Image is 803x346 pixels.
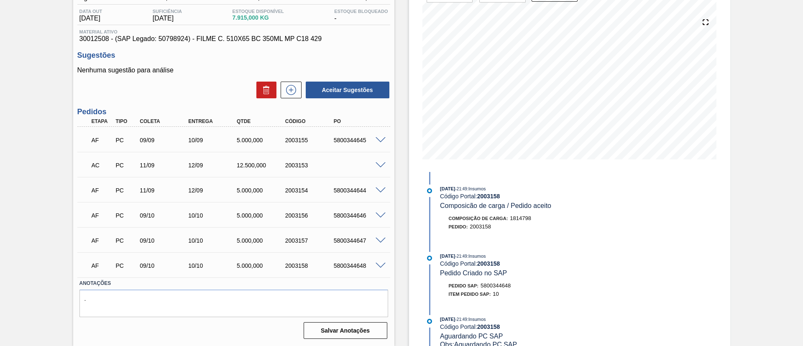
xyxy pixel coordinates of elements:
[440,333,503,340] span: Aguardando PC SAP
[235,212,289,219] div: 5.000,000
[92,162,113,169] p: AC
[153,15,182,22] span: [DATE]
[427,319,432,324] img: atual
[79,277,388,290] label: Anotações
[92,137,113,144] p: AF
[440,317,455,322] span: [DATE]
[186,262,240,269] div: 10/10/2025
[90,131,115,149] div: Aguardando Faturamento
[449,224,468,229] span: Pedido :
[252,82,276,98] div: Excluir Sugestões
[467,317,486,322] span: : Insumos
[455,254,467,259] span: - 21:49
[79,29,388,34] span: Material ativo
[332,212,386,219] div: 5800344646
[283,137,338,144] div: 2003155
[493,291,499,297] span: 10
[235,262,289,269] div: 5.000,000
[332,262,386,269] div: 5800344648
[334,9,388,14] span: Estoque Bloqueado
[440,269,507,277] span: Pedido Criado no SAP
[440,202,551,209] span: Composicão de carga / Pedido aceito
[77,108,390,116] h3: Pedidos
[90,231,115,250] div: Aguardando Faturamento
[449,283,479,288] span: Pedido SAP:
[138,187,192,194] div: 11/09/2025
[90,206,115,225] div: Aguardando Faturamento
[283,262,338,269] div: 2003158
[113,162,138,169] div: Pedido de Compra
[306,82,389,98] button: Aceitar Sugestões
[113,237,138,244] div: Pedido de Compra
[477,323,500,330] strong: 2003158
[440,186,455,191] span: [DATE]
[233,15,284,21] span: 7.915,000 KG
[138,162,192,169] div: 11/09/2025
[90,181,115,200] div: Aguardando Faturamento
[235,237,289,244] div: 5.000,000
[332,118,386,124] div: PO
[481,282,511,289] span: 5800344648
[90,256,115,275] div: Aguardando Faturamento
[186,118,240,124] div: Entrega
[233,9,284,14] span: Estoque Disponível
[283,118,338,124] div: Código
[510,215,531,221] span: 1814798
[332,137,386,144] div: 5800344645
[92,262,113,269] p: AF
[138,212,192,219] div: 09/10/2025
[113,118,138,124] div: Tipo
[113,212,138,219] div: Pedido de Compra
[92,237,113,244] p: AF
[113,137,138,144] div: Pedido de Compra
[79,35,388,43] span: 30012508 - (SAP Legado: 50798924) - FILME C. 510X65 BC 350ML MP C18 429
[467,254,486,259] span: : Insumos
[186,187,240,194] div: 12/09/2025
[113,262,138,269] div: Pedido de Compra
[304,322,387,339] button: Salvar Anotações
[138,118,192,124] div: Coleta
[79,9,102,14] span: Data out
[302,81,390,99] div: Aceitar Sugestões
[283,162,338,169] div: 2003153
[283,187,338,194] div: 2003154
[427,188,432,193] img: atual
[153,9,182,14] span: Suficiência
[186,137,240,144] div: 10/09/2025
[283,212,338,219] div: 2003156
[449,292,491,297] span: Item pedido SAP:
[332,237,386,244] div: 5800344647
[449,216,508,221] span: Composição de Carga :
[332,9,390,22] div: -
[455,187,467,191] span: - 21:49
[138,137,192,144] div: 09/09/2025
[79,290,388,317] textarea: .
[276,82,302,98] div: Nova sugestão
[92,187,113,194] p: AF
[440,260,639,267] div: Código Portal:
[283,237,338,244] div: 2003157
[77,51,390,60] h3: Sugestões
[467,186,486,191] span: : Insumos
[79,15,102,22] span: [DATE]
[77,67,390,74] p: Nenhuma sugestão para análise
[90,118,115,124] div: Etapa
[186,212,240,219] div: 10/10/2025
[455,317,467,322] span: - 21:49
[440,323,639,330] div: Código Portal:
[440,193,639,200] div: Código Portal:
[332,187,386,194] div: 5800344644
[235,118,289,124] div: Qtde
[427,256,432,261] img: atual
[235,137,289,144] div: 5.000,000
[440,254,455,259] span: [DATE]
[186,162,240,169] div: 12/09/2025
[477,193,500,200] strong: 2003158
[92,212,113,219] p: AF
[235,187,289,194] div: 5.000,000
[90,156,115,174] div: Aguardando Composição de Carga
[477,260,500,267] strong: 2003158
[186,237,240,244] div: 10/10/2025
[470,223,491,230] span: 2003158
[138,262,192,269] div: 09/10/2025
